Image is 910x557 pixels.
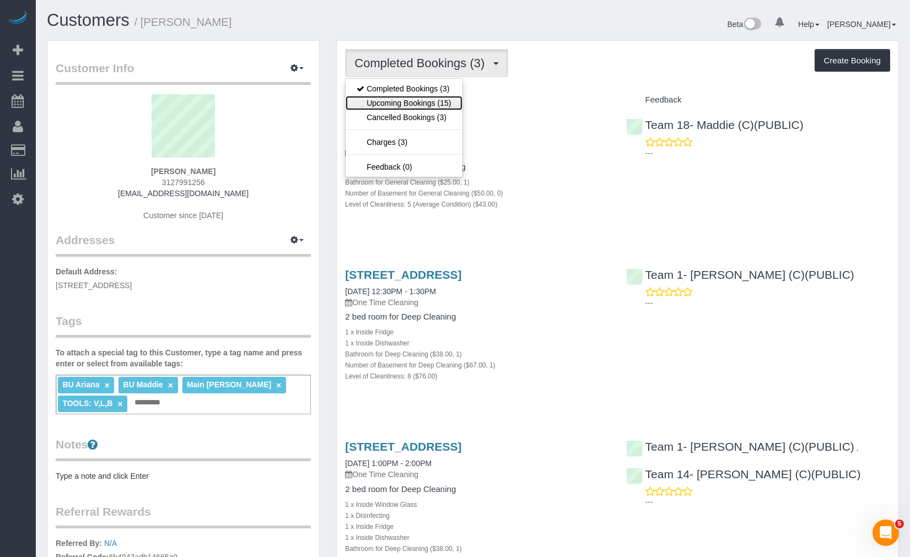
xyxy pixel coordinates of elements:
[345,523,394,531] small: 1 x Inside Fridge
[345,501,417,509] small: 1 x Inside Window Glass
[346,160,462,174] a: Feedback (0)
[168,381,173,390] a: ×
[345,147,609,158] p: Monthly Cleaning (5% Discount)
[345,190,503,197] small: Number of Basement for General Cleaning ($50.00, 0)
[346,82,462,96] a: Completed Bookings (3)
[345,312,609,322] h4: 2 bed room for Deep Cleaning
[345,201,497,208] small: Level of Cleanliness: 5 (Average Condition) ($43.00)
[56,281,132,290] span: [STREET_ADDRESS]
[895,520,904,528] span: 5
[798,20,820,29] a: Help
[815,49,890,72] button: Create Booking
[743,18,761,32] img: New interface
[276,381,281,390] a: ×
[134,16,232,28] small: / [PERSON_NAME]
[827,20,896,29] a: [PERSON_NAME]
[346,96,462,110] a: Upcoming Bookings (15)
[104,381,109,390] a: ×
[345,372,437,380] small: Level of Cleanliness: 8 ($76.00)
[104,539,117,548] a: N/A
[345,361,495,369] small: Number of Basement for Deep Cleaning ($67.00, 1)
[345,534,409,542] small: 1 x Inside Dishwasher
[728,20,762,29] a: Beta
[345,469,609,480] p: One Time Cleaning
[345,545,462,553] small: Bathroom for Deep Cleaning ($38.00, 1)
[345,459,432,468] a: [DATE] 1:00PM - 2:00PM
[645,148,890,159] p: ---
[626,95,890,105] h4: Feedback
[345,268,461,281] a: [STREET_ADDRESS]
[56,60,311,85] legend: Customer Info
[56,347,311,369] label: To attach a special tag to this Customer, type a tag name and press enter or select from availabl...
[345,163,609,172] h4: 2 bed room for General Cleaning
[143,211,223,220] span: Customer since [DATE]
[345,179,469,186] small: Bathroom for General Cleaning ($25.00, 1)
[56,471,311,482] pre: Type a note and click Enter
[56,538,102,549] label: Referred By:
[345,485,609,494] h4: 2 bed room for Deep Cleaning
[345,512,390,520] small: 1 x Disinfecting
[151,167,216,176] strong: [PERSON_NAME]
[345,297,609,308] p: One Time Cleaning
[47,10,130,30] a: Customers
[857,444,859,452] span: ,
[345,95,609,105] h4: Service
[162,178,205,187] span: 3127991256
[354,56,490,70] span: Completed Bookings (3)
[645,298,890,309] p: ---
[118,189,249,198] a: [EMAIL_ADDRESS][DOMAIN_NAME]
[187,380,271,389] span: Main [PERSON_NAME]
[626,440,854,453] a: Team 1- [PERSON_NAME] (C)(PUBLIC)
[345,440,461,453] a: [STREET_ADDRESS]
[626,268,854,281] a: Team 1- [PERSON_NAME] (C)(PUBLIC)
[626,118,804,131] a: Team 18- Maddie (C)(PUBLIC)
[345,49,508,77] button: Completed Bookings (3)
[56,266,117,277] label: Default Address:
[56,313,311,338] legend: Tags
[117,399,122,409] a: ×
[345,339,409,347] small: 1 x Inside Dishwasher
[626,468,861,480] a: Team 14- [PERSON_NAME] (C)(PUBLIC)
[56,504,311,528] legend: Referral Rewards
[123,380,163,389] span: BU Maddie
[345,350,462,358] small: Bathroom for Deep Cleaning ($38.00, 1)
[62,399,112,408] span: TOOLS: V,L,B
[346,135,462,149] a: Charges (3)
[345,287,436,296] a: [DATE] 12:30PM - 1:30PM
[645,496,890,507] p: ---
[56,436,311,461] legend: Notes
[873,520,899,546] iframe: Intercom live chat
[62,380,99,389] span: BU Ariana
[346,110,462,125] a: Cancelled Bookings (3)
[345,328,394,336] small: 1 x Inside Fridge
[7,11,29,26] img: Automaid Logo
